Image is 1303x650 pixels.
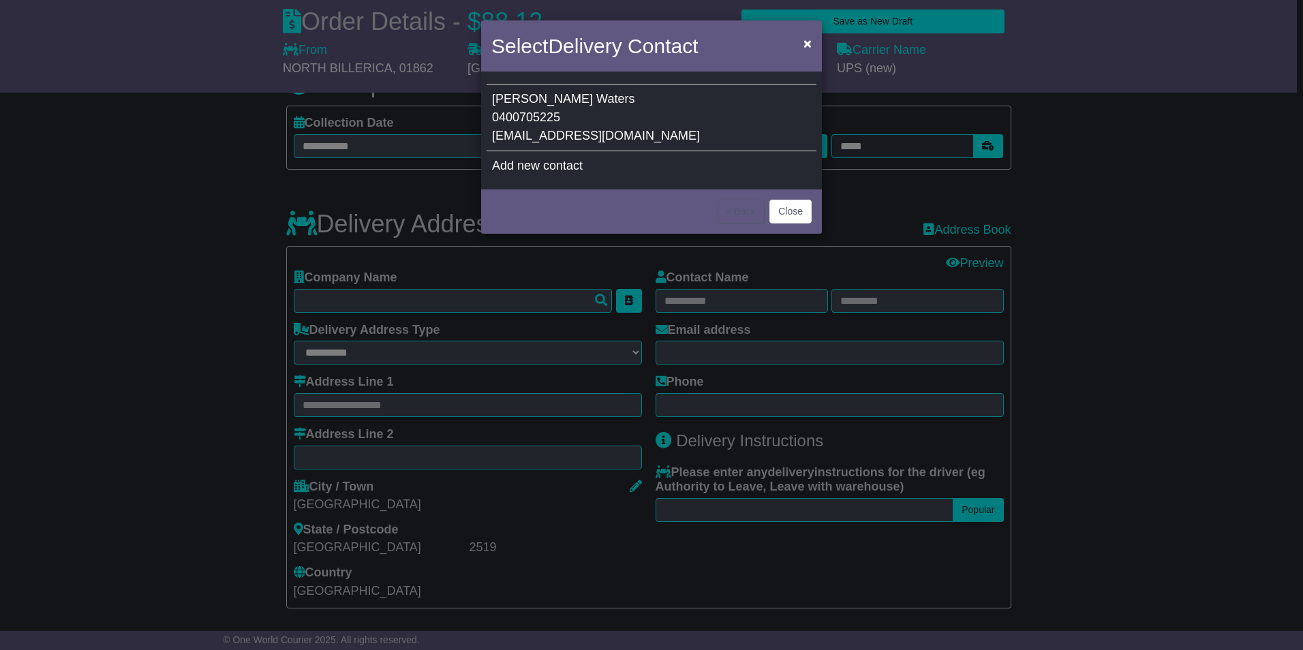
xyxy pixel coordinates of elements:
[492,92,593,106] span: [PERSON_NAME]
[596,92,634,106] span: Waters
[628,35,698,57] span: Contact
[769,200,812,223] button: Close
[718,200,765,223] button: < Back
[491,31,698,61] h4: Select
[492,159,583,172] span: Add new contact
[492,129,700,142] span: [EMAIL_ADDRESS][DOMAIN_NAME]
[548,35,622,57] span: Delivery
[492,110,560,124] span: 0400705225
[803,35,812,51] span: ×
[797,29,818,57] button: Close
